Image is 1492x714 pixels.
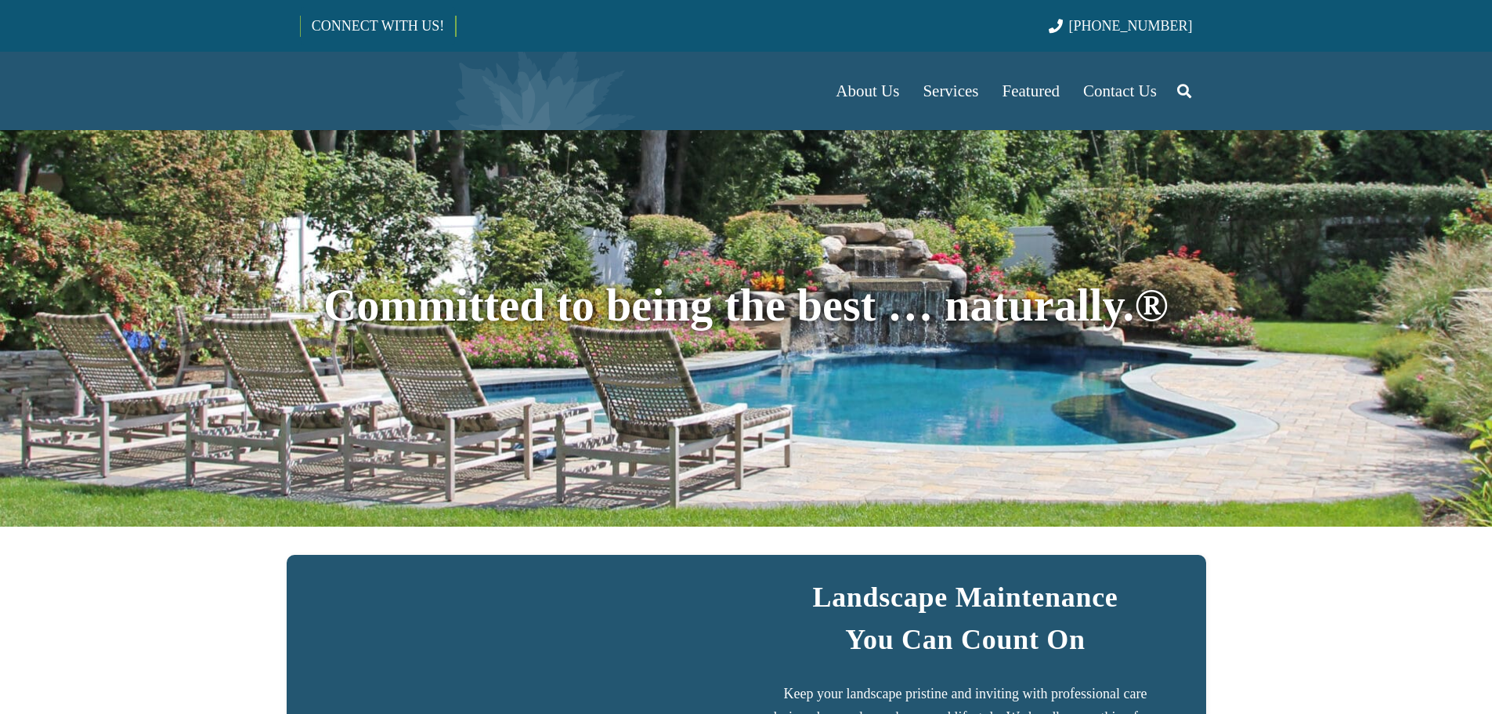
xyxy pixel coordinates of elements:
[911,52,990,130] a: Services
[836,82,899,100] span: About Us
[1002,82,1060,100] span: Featured
[812,582,1118,613] strong: Landscape Maintenance
[323,280,1169,331] span: Committed to being the best … naturally.®
[300,60,560,122] a: Borst-Logo
[1083,82,1157,100] span: Contact Us
[1169,71,1200,111] a: Search
[923,82,978,100] span: Services
[845,624,1086,655] strong: You Can Count On
[1071,52,1169,130] a: Contact Us
[991,52,1071,130] a: Featured
[1069,18,1193,34] span: [PHONE_NUMBER]
[1049,18,1192,34] a: [PHONE_NUMBER]
[301,7,455,45] a: CONNECT WITH US!
[824,52,911,130] a: About Us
